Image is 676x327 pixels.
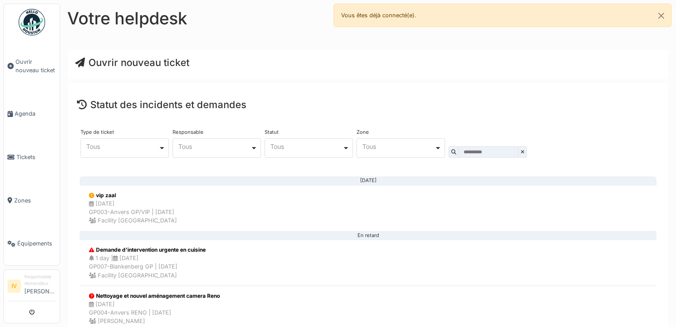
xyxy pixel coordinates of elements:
[81,130,114,135] label: Type de ticket
[86,144,158,149] div: Tous
[75,57,189,68] a: Ouvrir nouveau ticket
[270,144,342,149] div: Tous
[4,40,60,92] a: Ouvrir nouveau ticket
[77,99,659,110] h4: Statut des incidents et demandes
[173,130,204,135] label: Responsable
[89,254,206,280] div: 1 day | [DATE] GP007-Blankenberg GP | [DATE] Facility [GEOGRAPHIC_DATA]
[357,130,369,135] label: Zone
[87,180,649,181] div: [DATE]
[24,273,56,287] div: Responsable demandeur
[4,222,60,265] a: Équipements
[87,235,649,236] div: En retard
[89,199,177,225] div: [DATE] GP003-Anvers GP/VIP | [DATE] Facility [GEOGRAPHIC_DATA]
[16,153,56,161] span: Tickets
[89,292,220,300] div: Nettoyage et nouvel aménagement camera Reno
[651,4,671,27] button: Close
[89,191,177,199] div: vip zaal
[89,300,220,326] div: [DATE] GP004-Anvers RENO | [DATE] [PERSON_NAME]
[15,58,56,74] span: Ouvrir nouveau ticket
[24,273,56,299] li: [PERSON_NAME]
[80,185,657,231] a: vip zaal [DATE]GP003-Anvers GP/VIP | [DATE] Facility [GEOGRAPHIC_DATA]
[80,240,657,286] a: Demande d’intervention urgente en cuisine 1 day |[DATE]GP007-Blankenberg GP | [DATE] Facility [GE...
[334,4,672,27] div: Vous êtes déjà connecté(e).
[8,280,21,293] li: IV
[362,144,434,149] div: Tous
[14,196,56,205] span: Zones
[8,273,56,301] a: IV Responsable demandeur[PERSON_NAME]
[89,246,206,254] div: Demande d’intervention urgente en cuisine
[265,130,279,135] label: Statut
[17,239,56,248] span: Équipements
[178,144,250,149] div: Tous
[4,92,60,136] a: Agenda
[4,136,60,179] a: Tickets
[15,109,56,118] span: Agenda
[19,9,45,35] img: Badge_color-CXgf-gQk.svg
[4,179,60,222] a: Zones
